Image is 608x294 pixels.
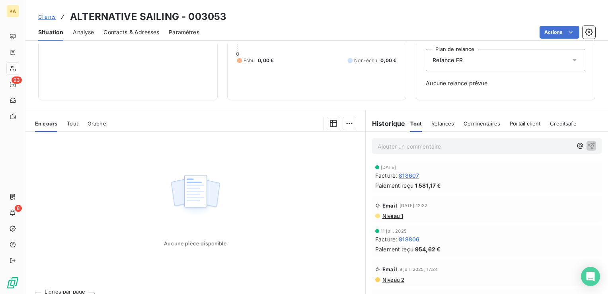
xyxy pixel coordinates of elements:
a: Clients [38,13,56,21]
span: Aucune relance prévue [426,79,585,87]
span: Relances [431,120,454,127]
span: 818806 [399,235,419,243]
span: [DATE] [381,165,396,170]
span: Clients [38,14,56,20]
span: 0,00 € [258,57,274,64]
span: Portail client [510,120,540,127]
span: Aucune pièce disponible [164,240,226,247]
span: Creditsafe [550,120,577,127]
span: 0,00 € [380,57,396,64]
span: Analyse [73,28,94,36]
div: KA [6,5,19,18]
img: Empty state [170,171,221,220]
span: Tout [410,120,422,127]
img: Logo LeanPay [6,276,19,289]
span: Échu [244,57,255,64]
span: 11 juil. 2025 [381,229,407,233]
span: En cours [35,120,57,127]
span: Relance FR [433,56,463,64]
span: Facture : [375,235,397,243]
span: Niveau 1 [382,213,403,219]
span: [DATE] 12:32 [399,203,428,208]
span: Non-échu [354,57,377,64]
span: Facture : [375,171,397,180]
h3: ALTERNATIVE SAILING - 003053 [70,10,226,24]
span: Tout [67,120,78,127]
span: 1 581,17 € [415,181,441,190]
span: Paiement reçu [375,245,413,253]
span: 818607 [399,171,419,180]
span: 8 [15,205,22,212]
span: Situation [38,28,63,36]
span: Paiement reçu [375,181,413,190]
span: Graphe [88,120,106,127]
span: 9 juil. 2025, 17:24 [399,267,438,272]
span: Email [382,202,397,209]
div: Open Intercom Messenger [581,267,600,286]
button: Actions [540,26,579,39]
span: 0 [236,51,239,57]
h6: Historique [366,119,405,128]
span: Paramètres [169,28,199,36]
span: Email [382,266,397,272]
span: 93 [12,76,22,84]
span: Contacts & Adresses [103,28,159,36]
span: Niveau 2 [382,276,404,283]
span: 954,62 € [415,245,440,253]
span: Commentaires [464,120,500,127]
